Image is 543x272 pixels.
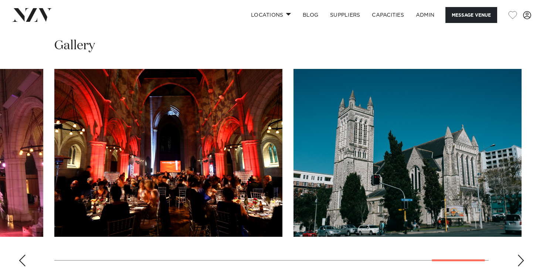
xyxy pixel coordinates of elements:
img: nzv-logo.png [12,8,52,21]
button: Message Venue [445,7,497,23]
a: SUPPLIERS [324,7,366,23]
a: Capacities [366,7,410,23]
swiper-slide: 15 / 15 [293,69,522,237]
h2: Gallery [54,37,95,54]
swiper-slide: 14 / 15 [54,69,282,237]
a: BLOG [297,7,324,23]
a: Locations [245,7,297,23]
a: ADMIN [410,7,440,23]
